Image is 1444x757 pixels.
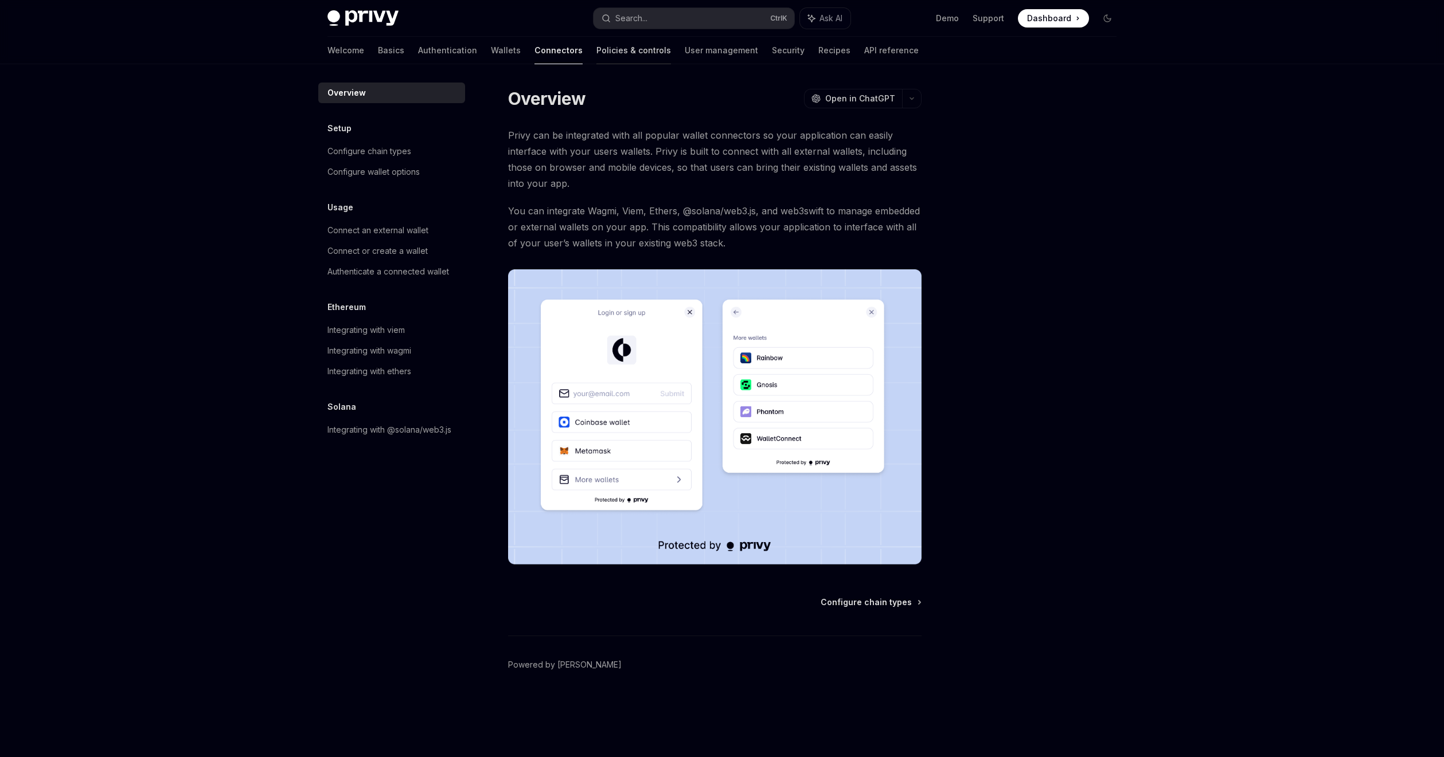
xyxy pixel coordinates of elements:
a: Authentication [418,37,477,64]
h5: Setup [327,121,352,135]
button: Search...CtrlK [594,8,794,29]
span: Privy can be integrated with all popular wallet connectors so your application can easily interfa... [508,127,922,191]
a: Integrating with viem [318,320,465,340]
div: Connect an external wallet [327,223,428,237]
a: Configure wallet options [318,162,465,182]
a: Integrating with wagmi [318,340,465,361]
a: Recipes [818,37,850,64]
a: Basics [378,37,404,64]
a: Support [973,13,1004,24]
div: Configure wallet options [327,165,420,179]
div: Integrating with wagmi [327,344,411,358]
a: Integrating with ethers [318,361,465,382]
a: Integrating with @solana/web3.js [318,419,465,440]
a: Authenticate a connected wallet [318,261,465,282]
h1: Overview [508,88,586,109]
h5: Ethereum [327,300,366,314]
div: Overview [327,86,366,100]
button: Open in ChatGPT [804,89,902,108]
img: Connectors3 [508,269,922,564]
div: Search... [615,11,647,25]
a: Powered by [PERSON_NAME] [508,659,622,670]
a: Configure chain types [821,597,920,608]
a: API reference [864,37,919,64]
button: Toggle dark mode [1098,9,1117,28]
h5: Solana [327,400,356,414]
a: Policies & controls [596,37,671,64]
a: Connect or create a wallet [318,241,465,261]
a: Wallets [491,37,521,64]
a: Overview [318,83,465,103]
span: You can integrate Wagmi, Viem, Ethers, @solana/web3.js, and web3swift to manage embedded or exter... [508,203,922,251]
a: Dashboard [1018,9,1089,28]
div: Connect or create a wallet [327,244,428,258]
a: Connect an external wallet [318,220,465,241]
div: Integrating with ethers [327,364,411,378]
a: Welcome [327,37,364,64]
a: Security [772,37,805,64]
div: Configure chain types [327,144,411,158]
button: Ask AI [800,8,850,29]
span: Dashboard [1027,13,1071,24]
span: Ctrl K [770,14,787,23]
img: dark logo [327,10,399,26]
a: Demo [936,13,959,24]
a: Connectors [534,37,583,64]
h5: Usage [327,201,353,214]
div: Integrating with viem [327,323,405,337]
a: Configure chain types [318,141,465,162]
span: Configure chain types [821,597,912,608]
a: User management [685,37,758,64]
span: Open in ChatGPT [825,93,895,104]
div: Authenticate a connected wallet [327,265,449,279]
span: Ask AI [819,13,842,24]
div: Integrating with @solana/web3.js [327,423,451,437]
